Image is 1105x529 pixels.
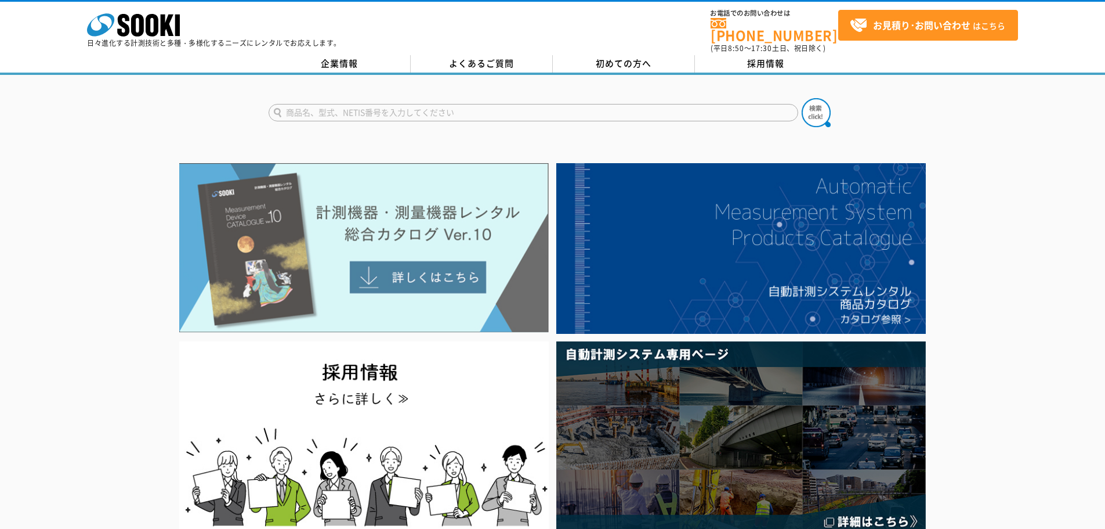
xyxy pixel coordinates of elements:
span: はこちら [850,17,1005,34]
span: 17:30 [751,43,772,53]
strong: お見積り･お問い合わせ [873,18,970,32]
img: Catalog Ver10 [179,163,549,333]
a: [PHONE_NUMBER] [711,18,838,42]
input: 商品名、型式、NETIS番号を入力してください [269,104,798,121]
span: 初めての方へ [596,57,651,70]
a: 採用情報 [695,55,837,73]
p: 日々進化する計測技術と多種・多様化するニーズにレンタルでお応えします。 [87,39,341,46]
img: 自動計測システムカタログ [556,163,926,334]
a: 企業情報 [269,55,411,73]
img: btn_search.png [802,98,831,127]
span: お電話でのお問い合わせは [711,10,838,17]
a: お見積り･お問い合わせはこちら [838,10,1018,41]
a: よくあるご質問 [411,55,553,73]
a: 初めての方へ [553,55,695,73]
span: (平日 ～ 土日、祝日除く) [711,43,825,53]
span: 8:50 [728,43,744,53]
